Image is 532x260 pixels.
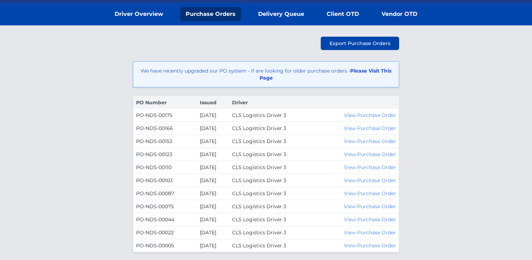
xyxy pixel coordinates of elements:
a: View Purchase Order [344,112,396,118]
a: PO-NDS-00110 [136,164,172,171]
td: CLS Logistics Driver 3 [229,109,315,122]
a: View Purchase Order [344,151,396,157]
a: Export Purchase Orders [321,37,399,50]
td: CLS Logistics Driver 3 [229,148,315,161]
a: PO-NDS-00005 [136,242,174,249]
td: [DATE] [197,161,229,174]
a: View Purchase Order [344,203,396,210]
a: View Purchase Order [344,125,396,131]
a: PO-NDS-00153 [136,138,172,144]
td: CLS Logistics Driver 3 [229,135,315,148]
a: Client OTD [321,7,365,21]
td: [DATE] [197,200,229,213]
th: PO Number [133,96,197,109]
a: View Purchase Order [344,229,396,236]
a: PO-NDS-00175 [136,112,172,118]
td: [DATE] [197,135,229,148]
a: Purchase Orders [180,7,241,21]
td: [DATE] [197,122,229,135]
a: View Purchase Order [344,138,396,144]
a: PO-NDS-00103 [136,177,173,184]
a: PO-NDS-00044 [136,216,174,223]
td: [DATE] [197,239,229,252]
th: Issued [197,96,229,109]
td: [DATE] [197,187,229,200]
span: Export Purchase Orders [329,40,390,47]
a: PO-NDS-00022 [136,229,174,236]
a: Vendor OTD [376,7,423,21]
td: [DATE] [197,148,229,161]
td: [DATE] [197,109,229,122]
a: View Purchase Order [344,242,396,249]
a: View Purchase Order [344,216,396,223]
td: CLS Logistics Driver 3 [229,239,315,252]
a: Delivery Queue [252,7,310,21]
th: Driver [229,96,315,109]
td: [DATE] [197,174,229,187]
a: PO-NDS-00123 [136,151,172,157]
a: View Purchase Order [344,190,396,197]
a: PO-NDS-00166 [136,125,173,131]
td: [DATE] [197,213,229,226]
td: CLS Logistics Driver 3 [229,226,315,239]
td: CLS Logistics Driver 3 [229,122,315,135]
td: [DATE] [197,226,229,239]
p: We have recently upgraded our PO system - if are looking for older purchase orders - [139,67,393,81]
td: CLS Logistics Driver 3 [229,187,315,200]
a: PO-NDS-00075 [136,203,174,210]
a: Driver Overview [109,7,169,21]
td: CLS Logistics Driver 3 [229,174,315,187]
a: View Purchase Order [344,177,396,184]
a: View Purchase Order [344,164,396,171]
td: CLS Logistics Driver 3 [229,200,315,213]
a: Please Visit This Page [259,68,392,81]
td: CLS Logistics Driver 3 [229,213,315,226]
a: PO-NDS-00087 [136,190,174,197]
td: CLS Logistics Driver 3 [229,161,315,174]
